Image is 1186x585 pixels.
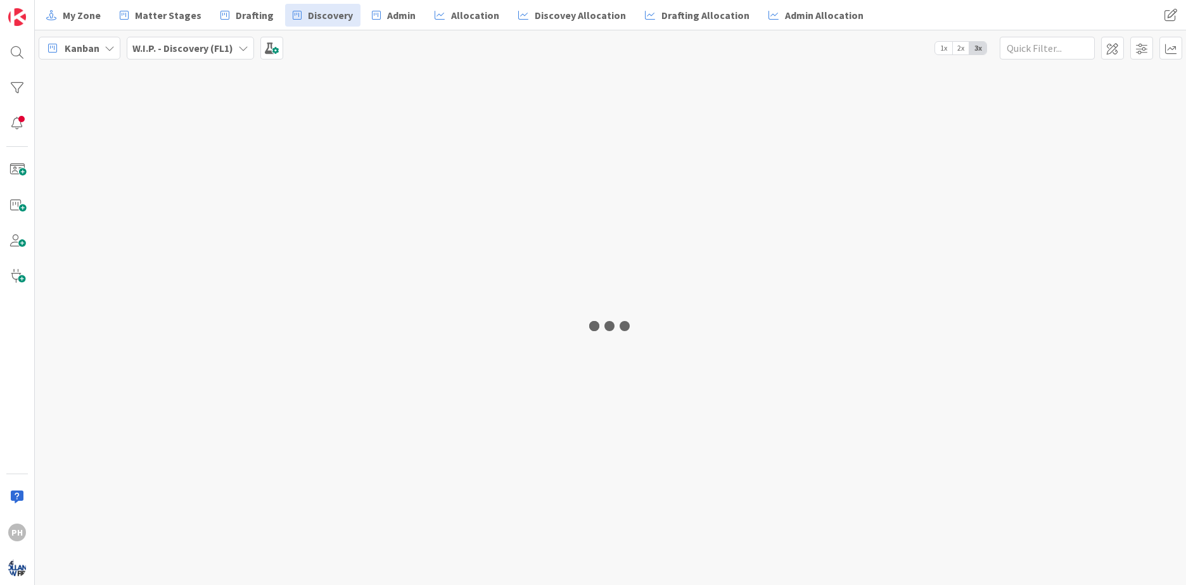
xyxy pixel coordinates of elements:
[785,8,864,23] span: Admin Allocation
[132,42,233,54] b: W.I.P. - Discovery (FL1)
[761,4,871,27] a: Admin Allocation
[112,4,209,27] a: Matter Stages
[135,8,201,23] span: Matter Stages
[8,559,26,577] img: avatar
[451,8,499,23] span: Allocation
[65,41,99,56] span: Kanban
[236,8,274,23] span: Drafting
[952,42,969,54] span: 2x
[364,4,423,27] a: Admin
[637,4,757,27] a: Drafting Allocation
[1000,37,1095,60] input: Quick Filter...
[39,4,108,27] a: My Zone
[511,4,634,27] a: Discovey Allocation
[535,8,626,23] span: Discovey Allocation
[387,8,416,23] span: Admin
[661,8,749,23] span: Drafting Allocation
[427,4,507,27] a: Allocation
[969,42,986,54] span: 3x
[63,8,101,23] span: My Zone
[213,4,281,27] a: Drafting
[8,8,26,26] img: Visit kanbanzone.com
[8,524,26,541] div: PH
[935,42,952,54] span: 1x
[308,8,353,23] span: Discovery
[285,4,360,27] a: Discovery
